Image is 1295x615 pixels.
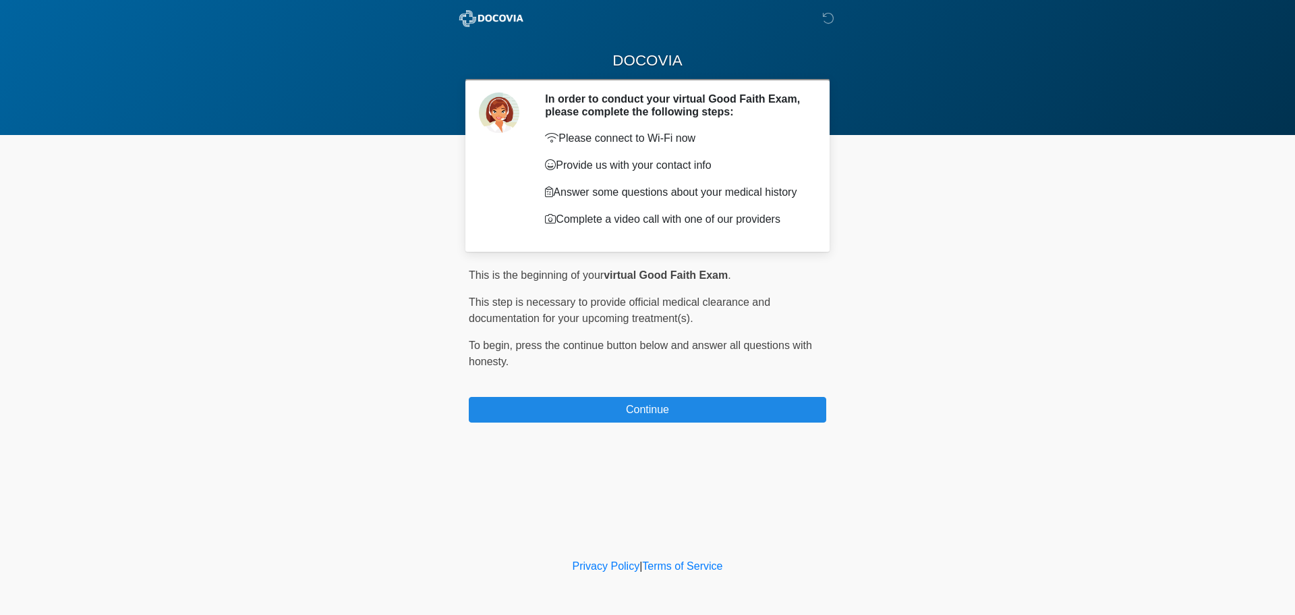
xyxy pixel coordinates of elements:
[545,157,806,173] p: Provide us with your contact info
[469,269,604,281] span: This is the beginning of your
[573,560,640,572] a: Privacy Policy
[545,184,806,200] p: Answer some questions about your medical history
[459,49,836,74] h1: DOCOVIA
[469,340,812,367] span: press the continue button below and answer all questions with honesty.
[545,92,806,118] h2: In order to conduct your virtual Good Faith Exam, please complete the following steps:
[469,296,770,324] span: This step is necessary to provide official medical clearance and documentation for your upcoming ...
[545,130,806,146] p: Please connect to Wi-Fi now
[469,340,515,351] span: To begin,
[639,560,642,572] a: |
[455,10,527,27] img: ABC Med Spa- GFEase Logo
[604,269,728,281] strong: virtual Good Faith Exam
[545,211,806,228] p: Complete a video call with one of our providers
[479,92,519,133] img: Agent Avatar
[642,560,722,572] a: Terms of Service
[728,269,730,281] span: .
[469,397,826,423] button: Continue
